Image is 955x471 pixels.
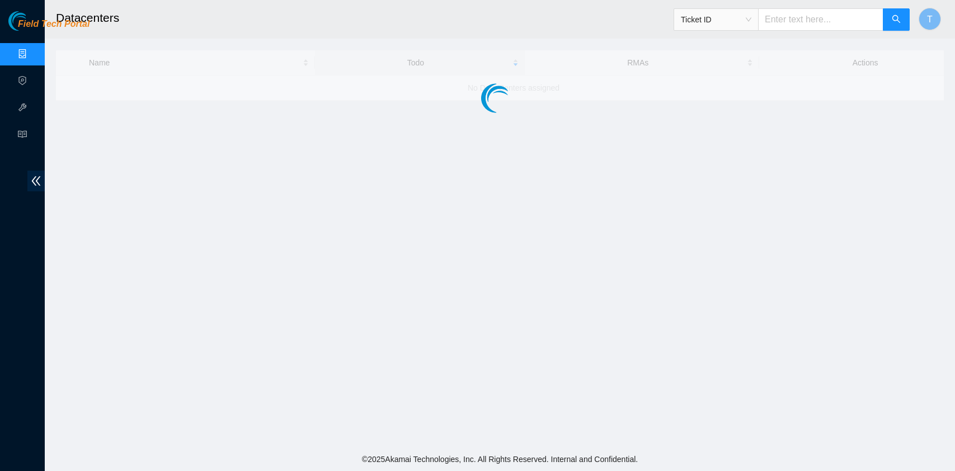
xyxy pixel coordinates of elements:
span: double-left [27,171,45,191]
span: T [927,12,933,26]
button: T [919,8,941,30]
span: Field Tech Portal [18,19,90,30]
button: search [883,8,910,31]
span: search [892,15,901,25]
span: Ticket ID [681,11,751,28]
a: Akamai TechnologiesField Tech Portal [8,20,90,35]
img: Akamai Technologies [8,11,57,31]
span: read [18,125,27,147]
footer: © 2025 Akamai Technologies, Inc. All Rights Reserved. Internal and Confidential. [45,448,955,471]
input: Enter text here... [758,8,883,31]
